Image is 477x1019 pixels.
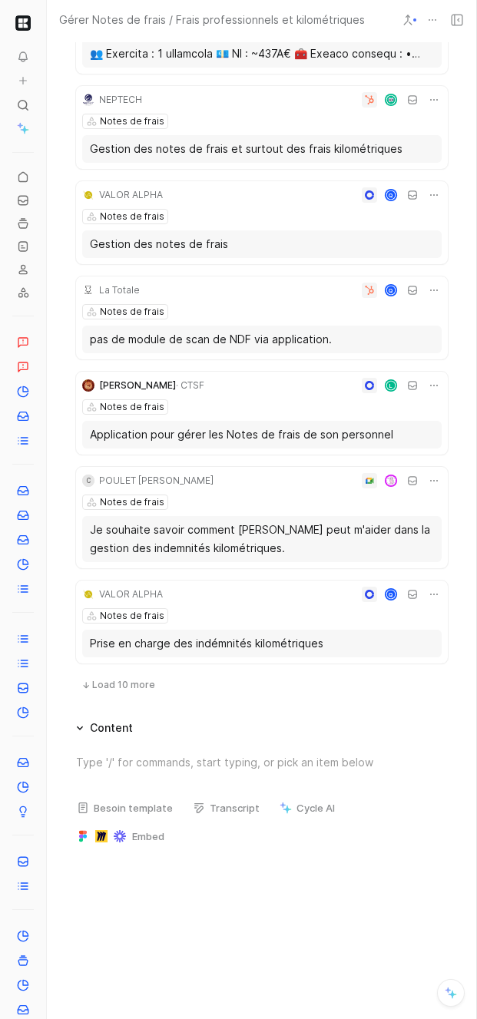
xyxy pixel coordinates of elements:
[90,425,434,444] div: Application pour gérer les Notes de frais de son personnel
[90,235,434,253] div: Gestion des notes de frais
[70,719,139,737] div: Content
[99,379,176,391] span: [PERSON_NAME]
[386,381,396,391] div: L
[90,634,434,653] div: Prise en charge des indémnités kilométriques
[82,588,94,600] img: logo
[90,140,434,158] div: Gestion des notes de frais et surtout des frais kilométriques
[99,473,214,488] div: POULET [PERSON_NAME]
[386,95,396,105] img: avatar
[386,286,396,296] div: Q
[90,330,434,349] div: pas de module de scan de NDF via application.
[82,284,94,296] img: logo
[100,495,164,510] div: Notes de frais
[99,92,142,108] div: NEPTECH
[82,189,94,201] img: logo
[90,719,133,737] div: Content
[386,476,396,486] img: avatar
[90,521,434,557] div: Je souhaite savoir comment [PERSON_NAME] peut m'aider dans la gestion des indemnités kilométriques.
[100,209,164,224] div: Notes de frais
[59,11,365,29] span: Gérer Notes de frais / Frais professionnels et kilométriques
[186,797,267,819] button: Transcript
[100,608,164,624] div: Notes de frais
[99,283,140,298] div: La Totale
[76,676,161,694] button: Load 10 more
[99,187,163,203] div: VALOR ALPHA
[12,12,34,34] button: Kolecto
[386,590,396,600] div: Q
[99,587,163,602] div: VALOR ALPHA
[82,379,94,392] img: logo
[82,475,94,487] div: C
[70,797,180,819] button: Besoin template
[176,379,204,391] span: · CTSF
[100,114,164,129] div: Notes de frais
[70,825,171,847] button: Embed
[273,797,342,819] button: Cycle AI
[82,94,94,106] img: logo
[100,304,164,319] div: Notes de frais
[100,399,164,415] div: Notes de frais
[386,190,396,200] div: Q
[92,679,155,691] span: Load 10 more
[15,15,31,31] img: Kolecto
